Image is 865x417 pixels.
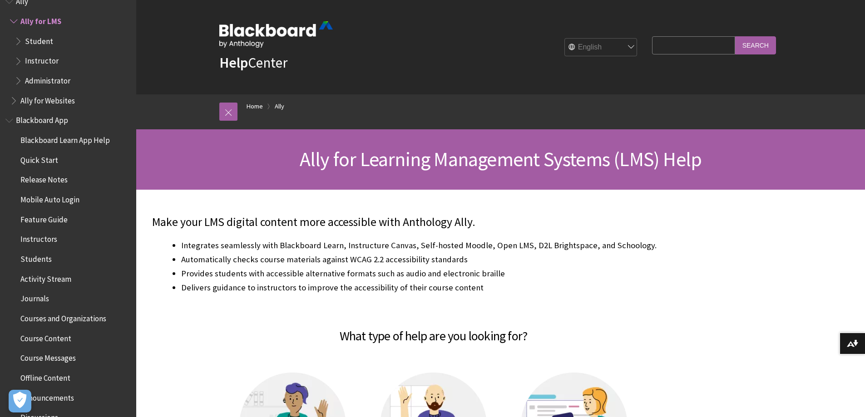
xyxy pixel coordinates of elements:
[219,54,287,72] a: HelpCenter
[20,14,61,26] span: Ally for LMS
[20,271,71,284] span: Activity Stream
[16,113,68,125] span: Blackboard App
[20,390,74,402] span: Announcements
[20,311,106,323] span: Courses and Organizations
[20,370,70,383] span: Offline Content
[25,73,70,85] span: Administrator
[25,34,53,46] span: Student
[20,132,110,145] span: Blackboard Learn App Help
[300,147,702,172] span: Ally for Learning Management Systems (LMS) Help
[25,54,59,66] span: Instructor
[20,212,68,224] span: Feature Guide
[181,253,715,266] li: Automatically checks course materials against WCAG 2.2 accessibility standards
[181,267,715,280] li: Provides students with accessible alternative formats such as audio and electronic braille
[20,232,57,244] span: Instructors
[735,36,776,54] input: Search
[275,101,284,112] a: Ally
[247,101,263,112] a: Home
[152,214,715,231] p: Make your LMS digital content more accessible with Anthology Ally.
[20,172,68,185] span: Release Notes
[20,331,71,343] span: Course Content
[20,192,79,204] span: Mobile Auto Login
[219,54,248,72] strong: Help
[9,390,31,412] button: Open Preferences
[181,281,715,307] li: Delivers guidance to instructors to improve the accessibility of their course content
[20,93,75,105] span: Ally for Websites
[219,21,333,48] img: Blackboard by Anthology
[20,350,76,363] span: Course Messages
[152,315,715,345] h2: What type of help are you looking for?
[20,152,58,165] span: Quick Start
[181,239,715,252] li: Integrates seamlessly with Blackboard Learn, Instructure Canvas, Self-hosted Moodle, Open LMS, D2...
[565,39,638,57] select: Site Language Selector
[20,291,49,304] span: Journals
[20,251,52,264] span: Students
